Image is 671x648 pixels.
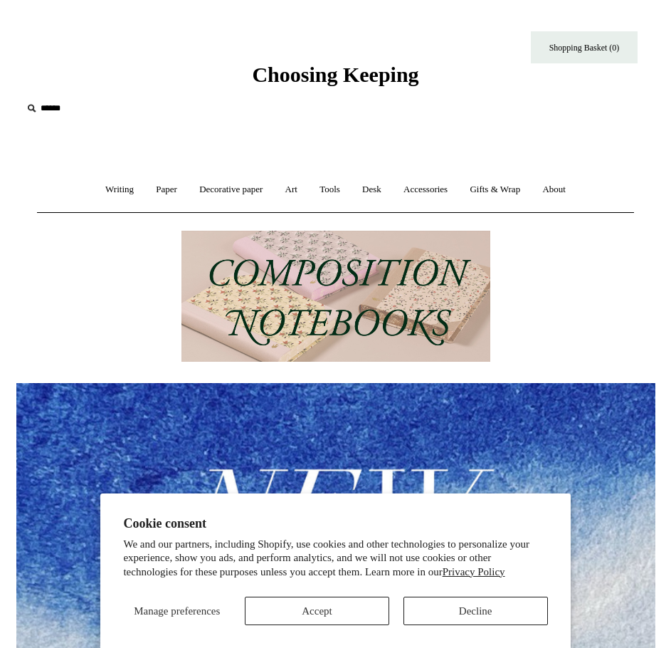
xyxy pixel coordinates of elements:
a: Decorative paper [189,171,273,209]
p: We and our partners, including Shopify, use cookies and other technologies to personalize your ex... [123,538,547,580]
a: Art [275,171,307,209]
span: Manage preferences [134,605,220,617]
a: Choosing Keeping [252,74,418,84]
a: Shopping Basket (0) [531,31,638,63]
a: Writing [95,171,144,209]
button: Manage preferences [123,597,231,625]
span: Choosing Keeping [252,63,418,86]
a: About [532,171,576,209]
button: Accept [245,597,389,625]
a: Accessories [393,171,458,209]
img: 202302 Composition ledgers.jpg__PID:69722ee6-fa44-49dd-a067-31375e5d54ec [181,231,490,362]
a: Gifts & Wrap [460,171,530,209]
a: Desk [352,171,391,209]
a: Privacy Policy [443,566,505,578]
a: Paper [146,171,187,209]
button: Decline [403,597,548,625]
a: Tools [310,171,350,209]
h2: Cookie consent [123,516,547,531]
